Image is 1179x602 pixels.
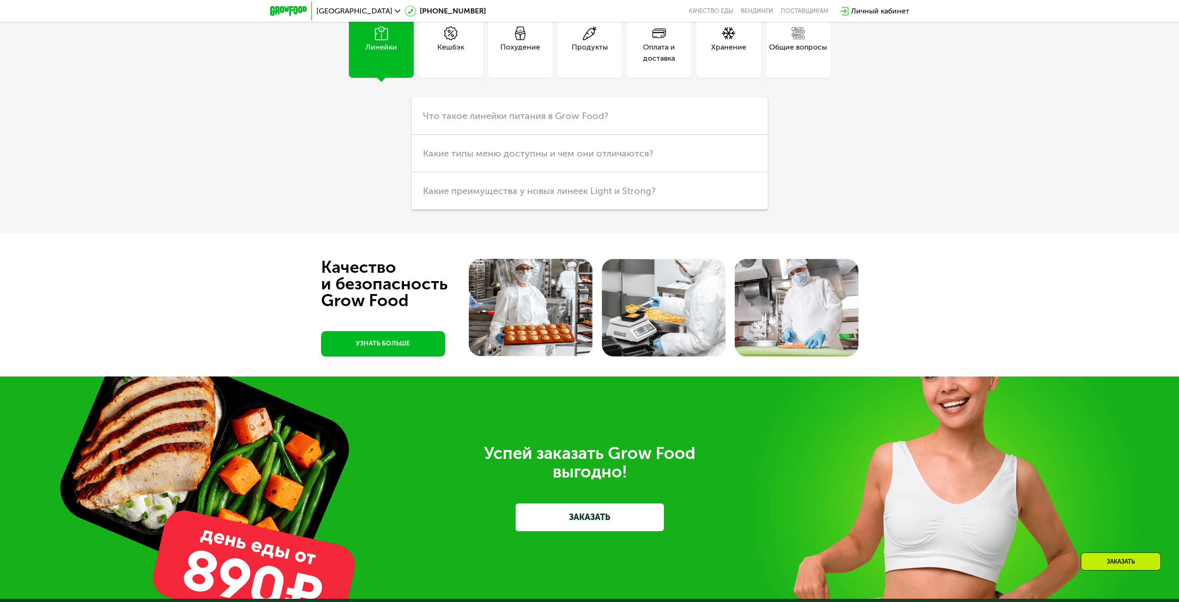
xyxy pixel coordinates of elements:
div: Качество и безопасность Grow Food [321,259,482,309]
div: Продукты [572,42,608,64]
span: [GEOGRAPHIC_DATA] [316,7,392,15]
span: Какие преимущества у новых линеек Light и Strong? [423,185,656,196]
div: Хранение [711,42,746,64]
span: Какие типы меню доступны и чем они отличаются? [423,148,653,159]
div: Заказать [1081,552,1161,571]
a: ЗАКАЗАТЬ [516,503,664,531]
div: Общие вопросы [769,42,827,64]
div: Похудение [500,42,540,64]
a: Вендинги [741,7,773,15]
span: Что такое линейки питания в Grow Food? [423,110,608,121]
div: Личный кабинет [851,6,909,17]
a: Качество еды [689,7,733,15]
div: Оплата и доставка [627,42,692,64]
div: Кешбэк [437,42,464,64]
a: [PHONE_NUMBER] [405,6,486,17]
div: Линейки [366,42,397,64]
div: Успей заказать Grow Food выгодно! [330,444,849,481]
a: УЗНАТЬ БОЛЬШЕ [321,331,445,357]
div: поставщикам [781,7,828,15]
